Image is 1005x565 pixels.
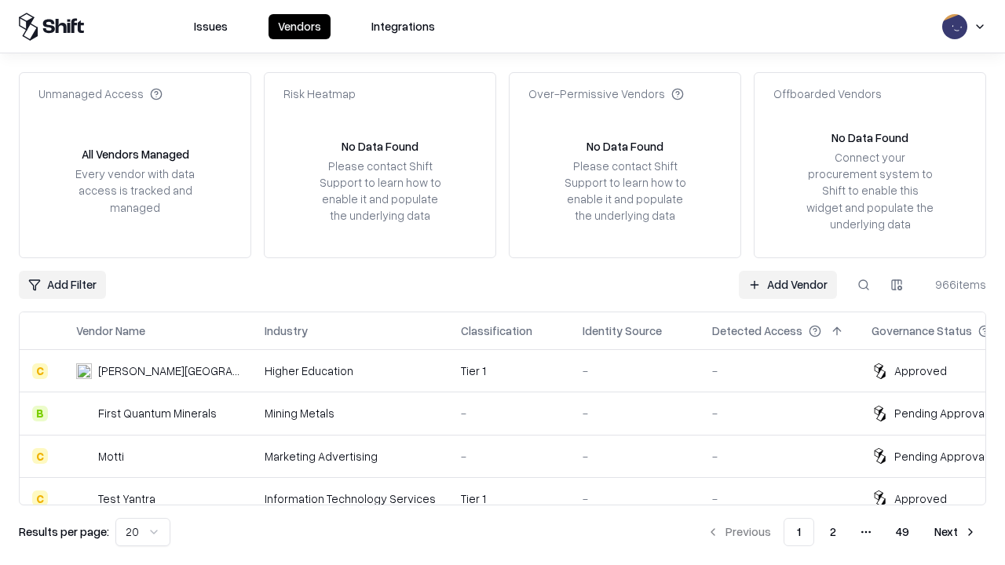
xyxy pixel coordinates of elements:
[32,406,48,421] div: B
[269,14,331,39] button: Vendors
[283,86,356,102] div: Risk Heatmap
[773,86,882,102] div: Offboarded Vendors
[923,276,986,293] div: 966 items
[342,138,418,155] div: No Data Found
[98,448,124,465] div: Motti
[70,166,200,215] div: Every vendor with data access is tracked and managed
[76,323,145,339] div: Vendor Name
[805,149,935,232] div: Connect your procurement system to Shift to enable this widget and populate the underlying data
[32,448,48,464] div: C
[894,363,947,379] div: Approved
[98,363,239,379] div: [PERSON_NAME][GEOGRAPHIC_DATA]
[739,271,837,299] a: Add Vendor
[461,363,557,379] div: Tier 1
[583,363,687,379] div: -
[362,14,444,39] button: Integrations
[32,363,48,379] div: C
[712,323,802,339] div: Detected Access
[587,138,663,155] div: No Data Found
[883,518,922,546] button: 49
[872,323,972,339] div: Governance Status
[265,405,436,421] div: Mining Metals
[76,406,92,421] img: First Quantum Minerals
[315,158,445,224] div: Please contact Shift Support to learn how to enable it and populate the underlying data
[712,405,846,421] div: -
[560,158,690,224] div: Please contact Shift Support to learn how to enable it and populate the underlying data
[461,490,557,507] div: Tier 1
[712,490,846,507] div: -
[831,129,908,146] div: No Data Found
[98,490,155,507] div: Test Yantra
[265,323,308,339] div: Industry
[925,518,986,546] button: Next
[784,518,814,546] button: 1
[697,518,986,546] nav: pagination
[712,448,846,465] div: -
[82,146,189,162] div: All Vendors Managed
[583,490,687,507] div: -
[38,86,163,102] div: Unmanaged Access
[98,405,217,421] div: First Quantum Minerals
[19,523,109,540] p: Results per page:
[583,323,662,339] div: Identity Source
[76,448,92,464] img: Motti
[265,490,436,507] div: Information Technology Services
[265,448,436,465] div: Marketing Advertising
[528,86,684,102] div: Over-Permissive Vendors
[76,490,92,506] img: Test Yantra
[461,448,557,465] div: -
[894,405,987,421] div: Pending Approval
[19,271,106,299] button: Add Filter
[712,363,846,379] div: -
[185,14,237,39] button: Issues
[894,490,947,507] div: Approved
[461,323,532,339] div: Classification
[583,448,687,465] div: -
[76,363,92,379] img: Reichman University
[265,363,436,379] div: Higher Education
[461,405,557,421] div: -
[817,518,849,546] button: 2
[894,448,987,465] div: Pending Approval
[32,490,48,506] div: C
[583,405,687,421] div: -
